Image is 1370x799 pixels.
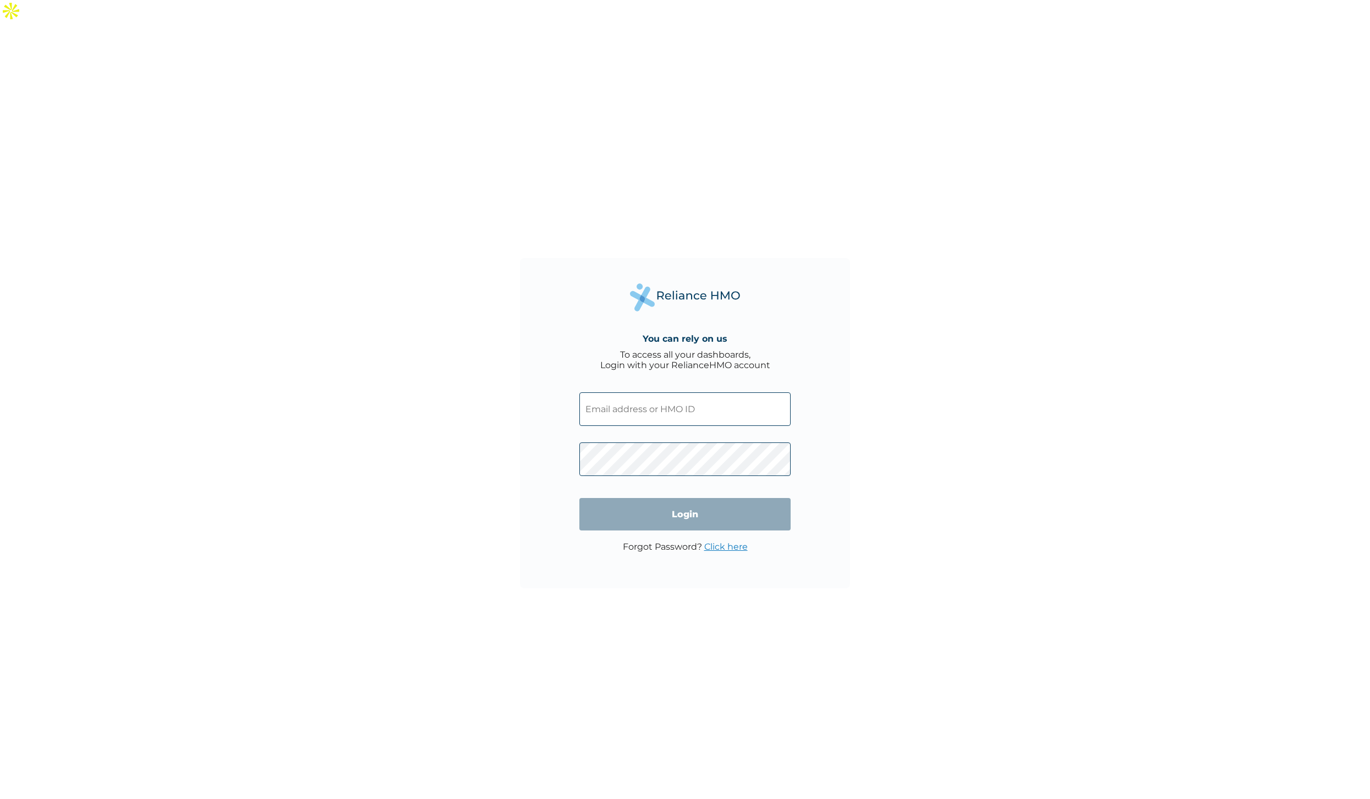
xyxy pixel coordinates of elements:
[600,349,770,370] div: To access all your dashboards, Login with your RelianceHMO account
[643,333,727,344] h4: You can rely on us
[579,498,791,530] input: Login
[630,283,740,311] img: Reliance Health's Logo
[579,392,791,426] input: Email address or HMO ID
[704,541,748,552] a: Click here
[623,541,748,552] p: Forgot Password?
